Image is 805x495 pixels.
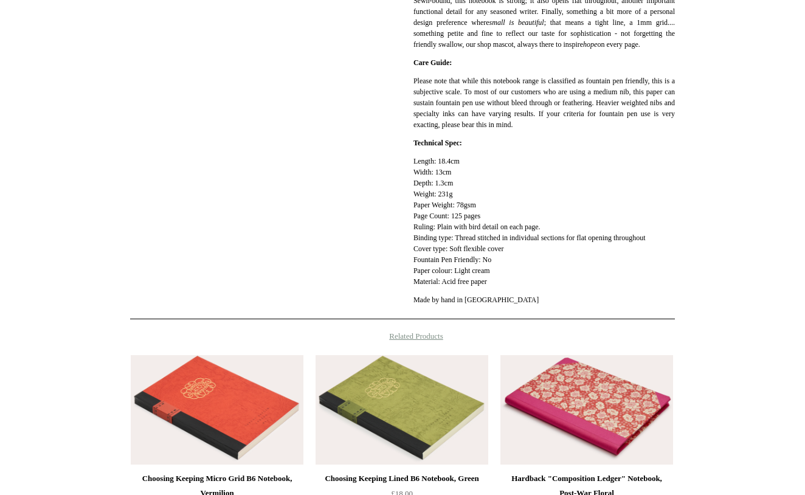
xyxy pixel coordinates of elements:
[413,156,675,287] p: Length: 18.4cm Width: 13cm Depth: 1.3cm Weight: 231g Paper Weight: 78gsm Page Count: 125 pages Ru...
[131,355,303,465] img: Choosing Keeping Micro Grid B6 Notebook, Vermilion
[413,294,675,305] p: Made by hand in [GEOGRAPHIC_DATA]
[316,355,488,465] img: Choosing Keeping Lined B6 Notebook, Green
[413,139,462,147] strong: Technical Spec:
[319,471,485,486] div: Choosing Keeping Lined B6 Notebook, Green
[131,355,303,465] a: Choosing Keeping Micro Grid B6 Notebook, Vermilion Choosing Keeping Micro Grid B6 Notebook, Vermi...
[98,331,707,341] h4: Related Products
[413,58,452,67] strong: Care Guide:
[583,40,597,49] em: hope
[489,18,544,27] em: small is beautiful
[500,355,673,465] img: Hardback "Composition Ledger" Notebook, Post-War Floral
[413,75,675,130] p: Please note that while this notebook range is classified as fountain pen friendly, this is a subj...
[316,355,488,465] a: Choosing Keeping Lined B6 Notebook, Green Choosing Keeping Lined B6 Notebook, Green
[500,355,673,465] a: Hardback "Composition Ledger" Notebook, Post-War Floral Hardback "Composition Ledger" Notebook, P...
